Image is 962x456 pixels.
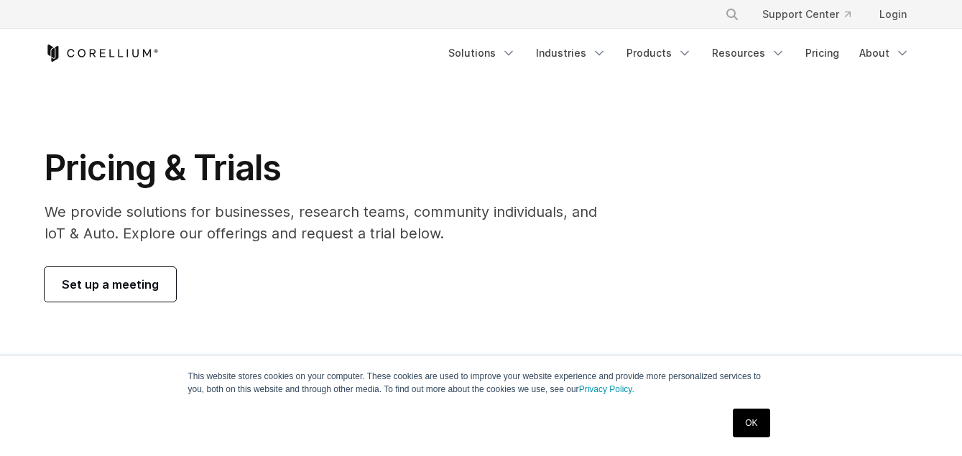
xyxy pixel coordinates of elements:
h1: Pricing & Trials [45,146,617,190]
a: OK [733,409,769,437]
div: Navigation Menu [708,1,918,27]
a: Solutions [440,40,524,66]
p: We provide solutions for businesses, research teams, community individuals, and IoT & Auto. Explo... [45,201,617,244]
a: Resources [703,40,794,66]
a: About [851,40,918,66]
p: This website stores cookies on your computer. These cookies are used to improve your website expe... [188,370,774,396]
a: Pricing [797,40,848,66]
button: Search [719,1,745,27]
a: Industries [527,40,615,66]
a: Corellium Home [45,45,159,62]
a: Privacy Policy. [579,384,634,394]
a: Support Center [751,1,862,27]
span: Set up a meeting [62,276,159,293]
a: Login [868,1,918,27]
a: Set up a meeting [45,267,176,302]
a: Products [618,40,700,66]
div: Navigation Menu [440,40,918,66]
